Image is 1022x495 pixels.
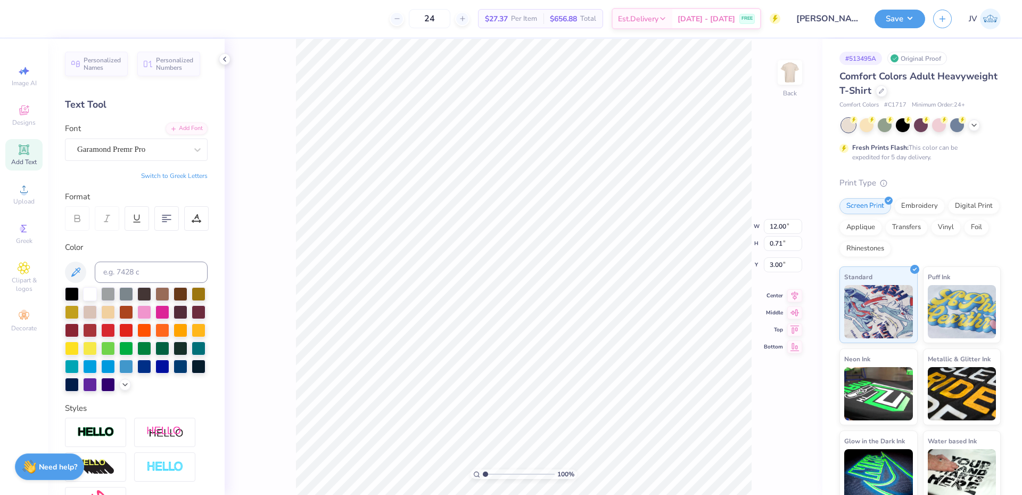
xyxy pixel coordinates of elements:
[11,324,37,332] span: Decorate
[884,101,906,110] span: # C1717
[844,367,913,420] img: Neon Ink
[839,241,891,257] div: Rhinestones
[839,52,882,65] div: # 513495A
[65,241,208,254] div: Color
[928,435,977,447] span: Water based Ink
[13,197,35,206] span: Upload
[852,143,909,152] strong: Fresh Prints Flash:
[77,426,114,439] img: Stroke
[844,435,905,447] span: Glow in the Dark Ink
[783,88,797,98] div: Back
[839,177,1001,189] div: Print Type
[764,309,783,317] span: Middle
[931,220,961,236] div: Vinyl
[166,123,208,135] div: Add Font
[12,79,37,87] span: Image AI
[969,13,977,25] span: JV
[948,198,1000,214] div: Digital Print
[764,292,783,299] span: Center
[618,13,658,25] span: Est. Delivery
[839,70,998,97] span: Comfort Colors Adult Heavyweight T-Shirt
[12,118,36,127] span: Designs
[156,56,194,71] span: Personalized Numbers
[980,9,1001,29] img: Jo Vincent
[678,13,735,25] span: [DATE] - [DATE]
[964,220,989,236] div: Foil
[852,143,983,162] div: This color can be expedited for 5 day delivery.
[887,52,947,65] div: Original Proof
[839,198,891,214] div: Screen Print
[65,123,81,135] label: Font
[409,9,450,28] input: – –
[65,191,209,203] div: Format
[146,426,184,439] img: Shadow
[95,262,208,283] input: e.g. 7428 c
[844,271,872,282] span: Standard
[485,13,508,25] span: $27.37
[894,198,945,214] div: Embroidery
[844,353,870,364] span: Neon Ink
[839,220,882,236] div: Applique
[550,13,577,25] span: $656.88
[580,13,596,25] span: Total
[5,276,43,293] span: Clipart & logos
[764,326,783,334] span: Top
[84,56,121,71] span: Personalized Names
[928,367,996,420] img: Metallic & Glitter Ink
[16,237,32,245] span: Greek
[928,271,950,282] span: Puff Ink
[969,9,1001,29] a: JV
[146,461,184,473] img: Negative Space
[511,13,537,25] span: Per Item
[741,15,753,22] span: FREE
[839,101,879,110] span: Comfort Colors
[39,462,77,472] strong: Need help?
[928,353,991,364] span: Metallic & Glitter Ink
[875,10,925,28] button: Save
[779,62,801,83] img: Back
[844,285,913,338] img: Standard
[764,343,783,351] span: Bottom
[141,172,208,180] button: Switch to Greek Letters
[65,98,208,112] div: Text Tool
[65,402,208,415] div: Styles
[912,101,965,110] span: Minimum Order: 24 +
[788,8,867,29] input: Untitled Design
[928,285,996,338] img: Puff Ink
[77,459,114,476] img: 3d Illusion
[885,220,928,236] div: Transfers
[557,469,574,479] span: 100 %
[11,158,37,166] span: Add Text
